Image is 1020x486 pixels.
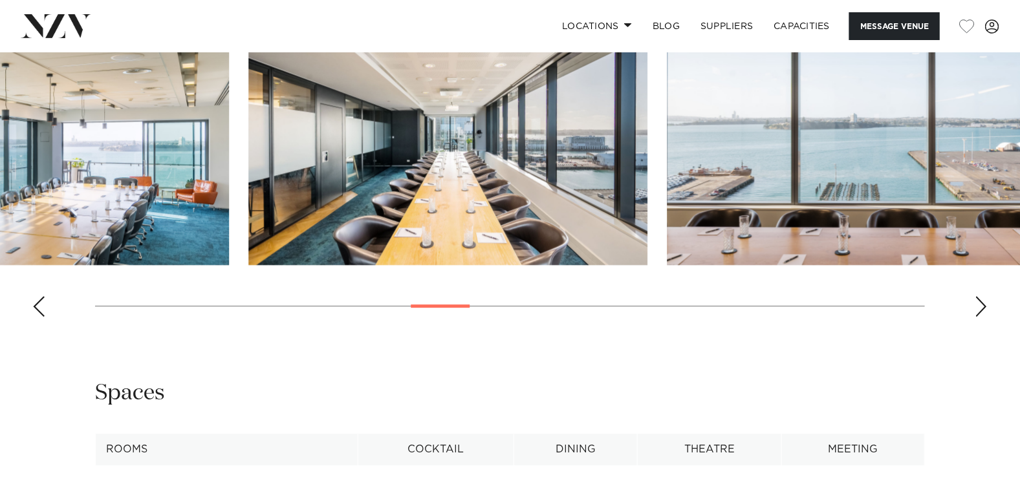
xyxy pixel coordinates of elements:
button: Message Venue [849,12,940,40]
th: Theatre [637,434,781,465]
h2: Spaces [95,379,165,408]
a: SUPPLIERS [690,12,763,40]
th: Meeting [781,434,924,465]
a: Capacities [764,12,841,40]
a: Locations [552,12,642,40]
th: Cocktail [358,434,514,465]
th: Dining [514,434,638,465]
th: Rooms [96,434,358,465]
img: nzv-logo.png [21,14,91,37]
a: BLOG [642,12,690,40]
